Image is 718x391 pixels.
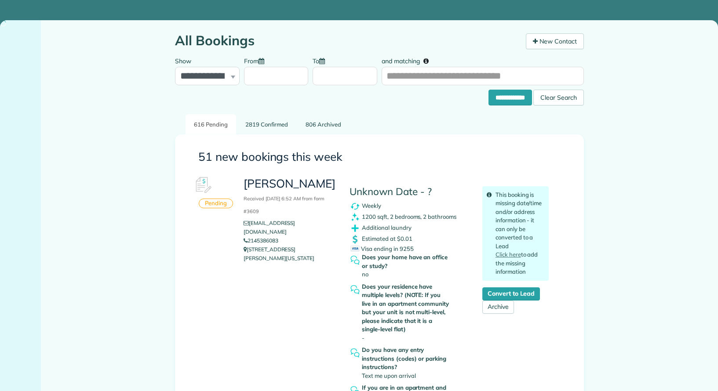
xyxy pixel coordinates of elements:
[350,186,469,197] h4: Unknown Date - ?
[526,33,584,49] a: New Contact
[350,348,361,358] img: question_symbol_icon-fa7b350da2b2fea416cef77984ae4cf4944ea5ab9e3d5925827a5d6b7129d3f6.png
[362,282,451,334] strong: Does your residence have multiple levels? (NOTE: If you live in an apartment community but your u...
[496,251,521,258] a: Click here
[362,271,368,278] span: no
[482,300,514,314] a: Archive
[350,212,361,223] img: clean_symbol_icon-dd072f8366c07ea3eb8378bb991ecd12595f4b76d916a6f83395f9468ae6ecae.png
[482,186,549,281] div: This booking is missing date/time and/or address information - it can only be converted to a Lead...
[362,202,381,209] span: Weekly
[199,199,233,209] div: Pending
[350,201,361,212] img: recurrence_symbol_icon-7cc721a9f4fb8f7b0289d3d97f09a2e367b638918f1a67e51b1e7d8abe5fb8d8.png
[362,253,451,270] strong: Does your home have an office or study?
[362,334,364,341] span: -
[186,114,236,135] a: 616 Pending
[244,237,278,244] a: 2145386083
[313,52,329,69] label: To
[350,234,361,245] img: dollar_symbol_icon-bd8a6898b2649ec353a9eba708ae97d8d7348bddd7d2aed9b7e4bf5abd9f4af5.png
[533,91,584,98] a: Clear Search
[244,220,295,235] a: [EMAIL_ADDRESS][DOMAIN_NAME]
[362,346,451,372] strong: Do you have any entry instructions (codes) or parking instructions?
[362,372,415,379] span: Text me upon arrival
[237,114,296,135] a: 2819 Confirmed
[297,114,350,135] a: 806 Archived
[244,52,269,69] label: From
[198,151,561,163] h3: 51 new bookings this week
[350,255,361,266] img: question_symbol_icon-fa7b350da2b2fea416cef77984ae4cf4944ea5ab9e3d5925827a5d6b7129d3f6.png
[350,284,361,295] img: question_symbol_icon-fa7b350da2b2fea416cef77984ae4cf4944ea5ab9e3d5925827a5d6b7129d3f6.png
[382,52,435,69] label: and matching
[350,223,361,234] img: extras_symbol_icon-f5f8d448bd4f6d592c0b405ff41d4b7d97c126065408080e4130a9468bdbe444.png
[362,235,412,242] span: Estimated at $0.01
[175,33,519,48] h1: All Bookings
[190,172,216,199] img: Booking #618011
[533,90,584,105] div: Clear Search
[482,287,540,300] a: Convert to Lead
[350,245,413,252] span: Visa ending in 9255
[362,224,411,231] span: Additional laundry
[244,177,336,215] h3: [PERSON_NAME]
[244,245,336,263] p: [STREET_ADDRESS][PERSON_NAME][US_STATE]
[362,213,456,220] span: 1200 sqft, 2 bedrooms, 2 bathrooms
[244,195,324,214] small: Received [DATE] 6:52 AM from form #3609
